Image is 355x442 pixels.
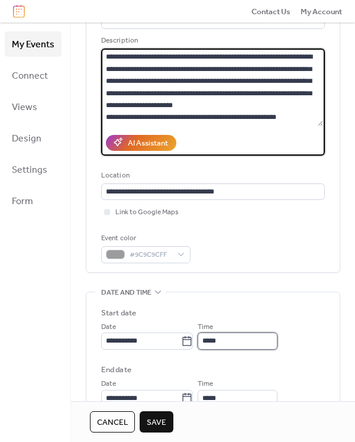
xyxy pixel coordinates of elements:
[12,192,33,211] span: Form
[12,161,47,179] span: Settings
[12,36,54,54] span: My Events
[101,170,322,182] div: Location
[251,6,291,18] span: Contact Us
[101,286,151,298] span: Date and time
[301,6,342,18] span: My Account
[147,417,166,428] span: Save
[198,321,213,333] span: Time
[301,5,342,17] a: My Account
[13,5,25,18] img: logo
[5,125,62,151] a: Design
[12,67,48,85] span: Connect
[97,417,128,428] span: Cancel
[101,307,136,319] div: Start date
[5,157,62,182] a: Settings
[12,98,37,117] span: Views
[130,249,172,261] span: #9C9C9CFF
[198,378,213,390] span: Time
[90,411,135,433] button: Cancel
[5,94,62,120] a: Views
[101,364,131,376] div: End date
[128,137,168,149] div: AI Assistant
[5,188,62,214] a: Form
[5,63,62,88] a: Connect
[12,130,41,148] span: Design
[115,207,179,218] span: Link to Google Maps
[101,35,322,47] div: Description
[101,233,188,244] div: Event color
[140,411,173,433] button: Save
[106,135,176,150] button: AI Assistant
[101,321,116,333] span: Date
[251,5,291,17] a: Contact Us
[101,378,116,390] span: Date
[5,31,62,57] a: My Events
